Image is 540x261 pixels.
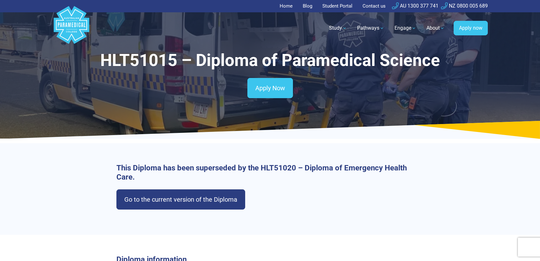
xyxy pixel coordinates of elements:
a: Apply now [454,21,488,35]
h3: This Diploma has been superseded by the HLT51020 – Diploma of Emergency Health Care. [116,163,424,182]
a: About [423,19,449,37]
a: Pathways [353,19,388,37]
a: AU 1300 377 741 [392,3,438,9]
a: NZ 0800 005 689 [441,3,488,9]
a: Go to the current version of the Diploma [116,189,245,210]
a: Australian Paramedical College [53,12,90,44]
h1: HLT51015 – Diploma of Paramedical Science [85,50,455,70]
a: Engage [391,19,420,37]
a: Apply Now [247,78,293,98]
a: Study [325,19,351,37]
